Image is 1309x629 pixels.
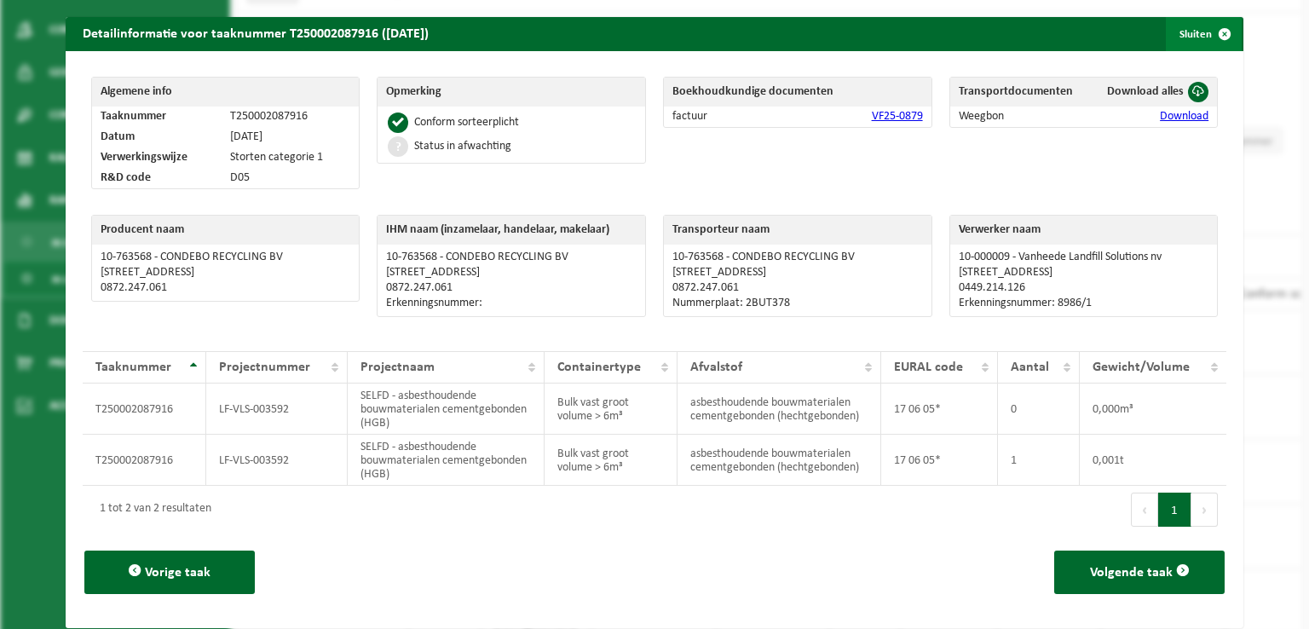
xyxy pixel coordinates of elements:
td: SELFD - asbesthoudende bouwmaterialen cementgebonden (HGB) [348,384,545,435]
span: Gewicht/Volume [1093,361,1190,374]
span: Projectnaam [360,361,435,374]
button: Sluiten [1166,17,1242,51]
td: D05 [222,168,359,188]
span: Containertype [557,361,641,374]
span: Afvalstof [690,361,742,374]
td: Weegbon [950,107,1091,127]
p: [STREET_ADDRESS] [959,266,1209,280]
span: Volgende taak [1090,566,1173,580]
td: 17 06 05* [881,384,997,435]
td: 17 06 05* [881,435,997,486]
p: 0872.247.061 [672,281,923,295]
th: IHM naam (inzamelaar, handelaar, makelaar) [378,216,645,245]
div: Conform sorteerplicht [414,117,519,129]
span: Download alles [1107,85,1184,98]
div: Status in afwachting [414,141,511,153]
span: EURAL code [894,361,963,374]
td: asbesthoudende bouwmaterialen cementgebonden (hechtgebonden) [678,435,882,486]
span: Aantal [1011,361,1049,374]
td: Storten categorie 1 [222,147,359,168]
td: 0 [998,384,1080,435]
button: Vorige taak [84,551,255,594]
p: 0872.247.061 [101,281,351,295]
p: 10-000009 - Vanheede Landfill Solutions nv [959,251,1209,264]
p: Nummerplaat: 2BUT378 [672,297,923,310]
td: 0,001t [1080,435,1226,486]
span: Taaknummer [95,361,171,374]
td: Verwerkingswijze [92,147,222,168]
td: 1 [998,435,1080,486]
p: Erkenningsnummer: 8986/1 [959,297,1209,310]
p: [STREET_ADDRESS] [386,266,637,280]
td: Datum [92,127,222,147]
span: Projectnummer [219,361,310,374]
a: Download [1160,110,1208,123]
span: Vorige taak [145,566,210,580]
p: 0872.247.061 [386,281,637,295]
p: 10-763568 - CONDEBO RECYCLING BV [386,251,637,264]
button: 1 [1158,493,1191,527]
td: R&D code [92,168,222,188]
th: Opmerking [378,78,645,107]
button: Previous [1131,493,1158,527]
button: Volgende taak [1054,551,1225,594]
th: Verwerker naam [950,216,1218,245]
td: Bulk vast groot volume > 6m³ [545,384,677,435]
th: Algemene info [92,78,360,107]
td: SELFD - asbesthoudende bouwmaterialen cementgebonden (HGB) [348,435,545,486]
p: 0449.214.126 [959,281,1209,295]
p: [STREET_ADDRESS] [672,266,923,280]
div: 1 tot 2 van 2 resultaten [91,494,211,525]
td: LF-VLS-003592 [206,384,347,435]
td: Taaknummer [92,107,222,127]
td: Bulk vast groot volume > 6m³ [545,435,677,486]
p: [STREET_ADDRESS] [101,266,351,280]
td: LF-VLS-003592 [206,435,347,486]
td: 0,000m³ [1080,384,1226,435]
p: Erkenningsnummer: [386,297,637,310]
th: Transportdocumenten [950,78,1091,107]
td: [DATE] [222,127,359,147]
button: Next [1191,493,1218,527]
h2: Detailinformatie voor taaknummer T250002087916 ([DATE]) [66,17,446,49]
td: T250002087916 [83,384,206,435]
td: factuur [664,107,780,127]
th: Boekhoudkundige documenten [664,78,931,107]
p: 10-763568 - CONDEBO RECYCLING BV [672,251,923,264]
p: 10-763568 - CONDEBO RECYCLING BV [101,251,351,264]
a: VF25-0879 [872,110,923,123]
td: asbesthoudende bouwmaterialen cementgebonden (hechtgebonden) [678,384,882,435]
td: T250002087916 [83,435,206,486]
td: T250002087916 [222,107,359,127]
th: Producent naam [92,216,360,245]
th: Transporteur naam [664,216,931,245]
